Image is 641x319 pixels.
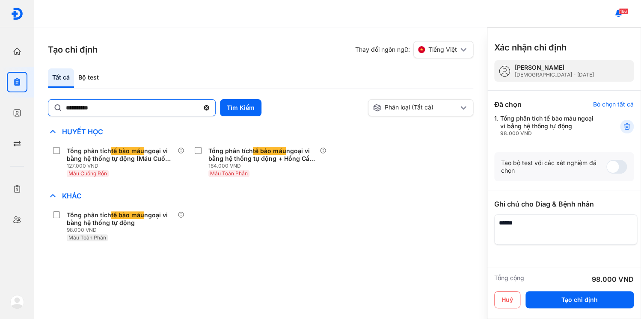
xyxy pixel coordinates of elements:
[373,103,459,112] div: Phân loại (Tất cả)
[494,115,599,137] div: 1.
[220,99,261,116] button: Tìm Kiếm
[208,162,319,169] div: 164.000 VND
[428,46,457,53] span: Tiếng Việt
[68,170,107,177] span: Máu Cuống Rốn
[494,199,634,209] div: Ghi chú cho Diag & Bệnh nhân
[67,211,174,227] div: Tổng phân tích ngoại vi bằng hệ thống tự động
[515,71,594,78] div: [DEMOGRAPHIC_DATA] - [DATE]
[11,7,24,20] img: logo
[208,147,316,162] div: Tổng phân tích ngoại vi bằng hệ thống tự động + Hồng Cầu lưới
[501,159,606,174] div: Tạo bộ test với các xét nghiệm đã chọn
[515,64,594,71] div: [PERSON_NAME]
[111,147,144,155] span: tế bào máu
[525,291,634,308] button: Tạo chỉ định
[67,227,178,233] div: 98.000 VND
[48,68,74,88] div: Tất cả
[592,274,634,284] div: 98.000 VND
[68,234,106,241] span: Máu Toàn Phần
[494,41,567,53] h3: Xác nhận chỉ định
[500,130,599,137] div: 98.000 VND
[67,162,178,169] div: 127.000 VND
[494,291,520,308] button: Huỷ
[210,170,248,177] span: Máu Toàn Phần
[494,99,522,109] div: Đã chọn
[58,127,107,136] span: Huyết Học
[355,41,473,58] div: Thay đổi ngôn ngữ:
[619,8,628,14] span: 166
[58,192,86,200] span: Khác
[593,100,634,108] div: Bỏ chọn tất cả
[500,115,599,137] div: Tổng phân tích tế bào máu ngoại vi bằng hệ thống tự động
[67,147,174,162] div: Tổng phân tích ngoại vi bằng hệ thống tự động [Máu Cuống Rốn]
[253,147,286,155] span: tế bào máu
[10,295,24,309] img: logo
[494,274,524,284] div: Tổng cộng
[74,68,103,88] div: Bộ test
[48,44,98,56] h3: Tạo chỉ định
[111,211,144,219] span: tế bào máu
